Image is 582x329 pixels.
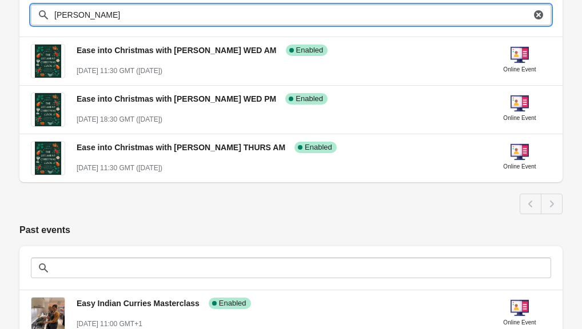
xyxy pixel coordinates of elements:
[77,320,142,328] span: [DATE] 11:00 GMT+1
[503,64,536,75] div: Online Event
[77,46,277,55] span: Ease into Christmas with [PERSON_NAME] WED AM
[533,9,544,21] button: Clear
[77,115,162,123] span: [DATE] 18:30 GMT ([DATE])
[520,194,563,214] nav: Pagination
[77,143,285,152] span: Ease into Christmas with [PERSON_NAME] THURS AM
[35,45,61,78] img: Ease into Christmas with Jane Lovett WED AM
[296,94,323,103] span: Enabled
[503,317,536,328] div: Online Event
[503,113,536,124] div: Online Event
[35,93,61,126] img: Ease into Christmas with Jane Lovett WED PM
[77,67,162,75] span: [DATE] 11:30 GMT ([DATE])
[219,299,246,308] span: Enabled
[511,299,529,317] img: online-event-5d64391802a09ceff1f8b055f10f5880.png
[511,46,529,64] img: online-event-5d64391802a09ceff1f8b055f10f5880.png
[305,143,332,152] span: Enabled
[77,299,200,308] span: Easy Indian Curries Masterclass
[77,94,276,103] span: Ease into Christmas with [PERSON_NAME] WED PM
[35,142,61,175] img: Ease into Christmas with Jane Lovett THURS AM
[296,46,324,55] span: Enabled
[511,143,529,161] img: online-event-5d64391802a09ceff1f8b055f10f5880.png
[511,94,529,113] img: online-event-5d64391802a09ceff1f8b055f10f5880.png
[77,164,162,172] span: [DATE] 11:30 GMT ([DATE])
[503,161,536,172] div: Online Event
[19,223,563,237] h2: Past events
